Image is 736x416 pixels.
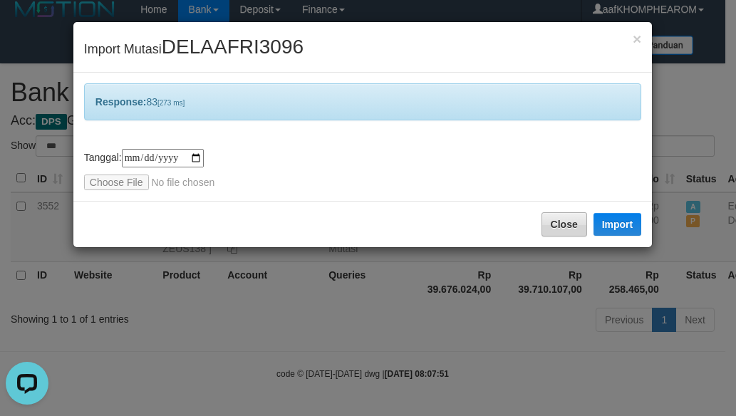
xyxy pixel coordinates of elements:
[633,31,641,46] button: Close
[157,99,185,107] span: [273 ms]
[541,212,587,236] button: Close
[95,96,147,108] b: Response:
[633,31,641,47] span: ×
[84,83,641,120] div: 83
[162,36,304,58] span: DELAAFRI3096
[594,213,642,236] button: Import
[6,6,48,48] button: Open LiveChat chat widget
[84,42,304,56] span: Import Mutasi
[84,149,641,190] div: Tanggal:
